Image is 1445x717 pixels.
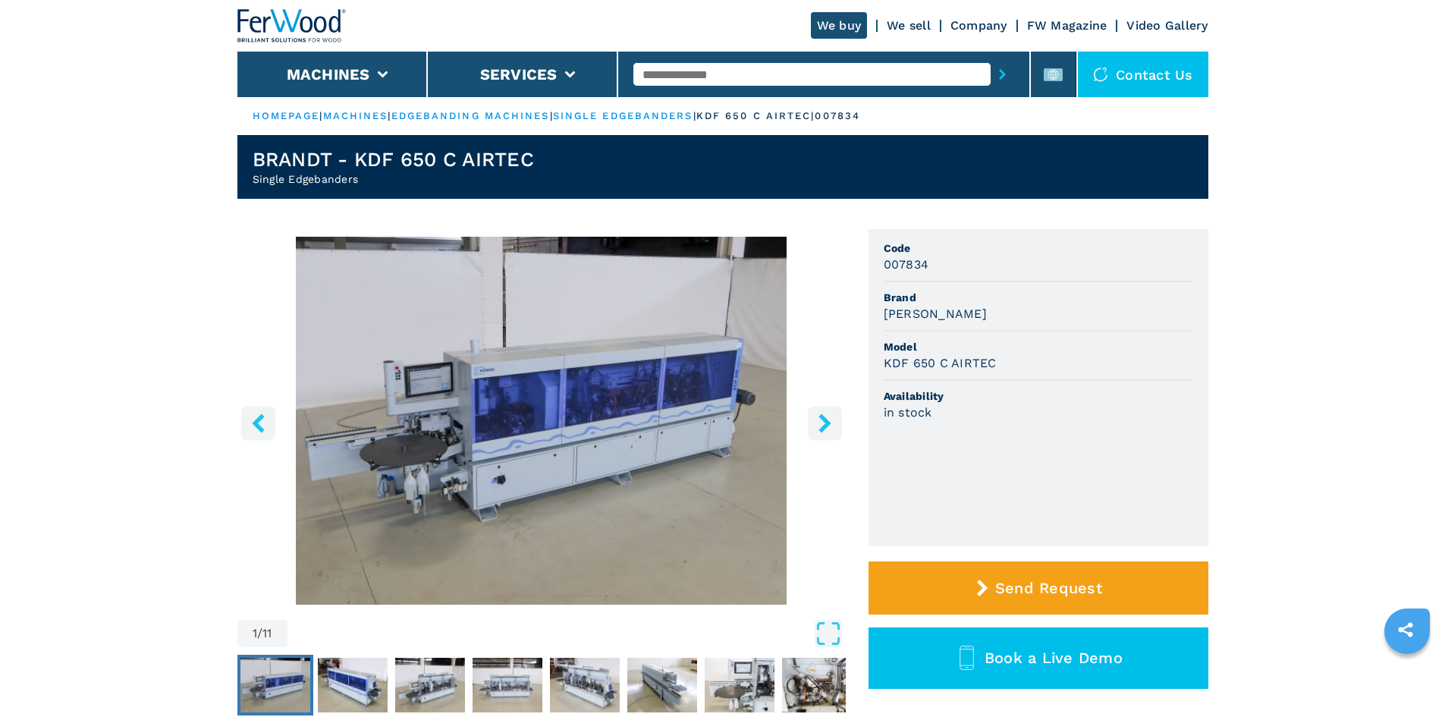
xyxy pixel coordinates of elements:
button: Go to Slide 2 [315,655,391,715]
img: 5718bf1d37094ca73069ff7d144f6f95 [782,658,852,712]
img: Ferwood [237,9,347,42]
h3: 007834 [884,256,929,273]
img: 52f4575fa2997d5d4d046c867e1ff6ff [240,658,310,712]
img: e6dd5ec9874baff2337fdc8f7c829d2d [318,658,388,712]
div: Contact us [1078,52,1208,97]
span: Availability [884,388,1193,404]
h3: [PERSON_NAME] [884,305,987,322]
a: machines [323,110,388,121]
button: Machines [287,65,370,83]
a: We sell [887,18,931,33]
a: Video Gallery [1126,18,1208,33]
button: submit-button [991,57,1014,92]
a: FW Magazine [1027,18,1107,33]
img: 2d4c6611ac03110c138f832298ad239a [473,658,542,712]
img: 14d99b7608c7566936a10b9843457ef1 [705,658,774,712]
button: Go to Slide 7 [702,655,777,715]
button: Book a Live Demo [869,627,1208,689]
h3: in stock [884,404,932,421]
span: 11 [262,627,272,640]
h3: KDF 650 C AIRTEC [884,354,997,372]
img: Contact us [1093,67,1108,82]
button: Open Fullscreen [291,620,842,647]
span: Model [884,339,1193,354]
button: left-button [241,406,275,440]
span: / [257,627,262,640]
button: Go to Slide 3 [392,655,468,715]
span: Brand [884,290,1193,305]
span: | [550,110,553,121]
span: Book a Live Demo [985,649,1123,667]
button: Go to Slide 1 [237,655,313,715]
button: Send Request [869,561,1208,615]
a: We buy [811,12,868,39]
img: 88e0c05fd41ebad531bd4f999d3c5ebc [395,658,465,712]
span: Code [884,241,1193,256]
button: right-button [808,406,842,440]
p: kdf 650 c airtec | [696,109,815,123]
iframe: Chat [1381,649,1434,706]
button: Go to Slide 5 [547,655,623,715]
a: Company [950,18,1007,33]
a: sharethis [1387,611,1425,649]
button: Go to Slide 6 [624,655,700,715]
img: 6cb82b40284261610f82444eec0c03fa [550,658,620,712]
nav: Thumbnail Navigation [237,655,846,715]
span: | [693,110,696,121]
a: single edgebanders [553,110,693,121]
span: Send Request [995,579,1102,597]
img: Single Edgebanders BRANDT KDF 650 C AIRTEC [237,237,846,605]
img: db1501bc3b3ef8e031d535ff5ade41aa [627,658,697,712]
button: Services [480,65,558,83]
h1: BRANDT - KDF 650 C AIRTEC [253,147,534,171]
button: Go to Slide 8 [779,655,855,715]
h2: Single Edgebanders [253,171,534,187]
a: edgebanding machines [391,110,550,121]
a: HOMEPAGE [253,110,320,121]
span: 1 [253,627,257,640]
p: 007834 [815,109,860,123]
span: | [388,110,391,121]
button: Go to Slide 4 [470,655,545,715]
div: Go to Slide 1 [237,237,846,605]
span: | [319,110,322,121]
